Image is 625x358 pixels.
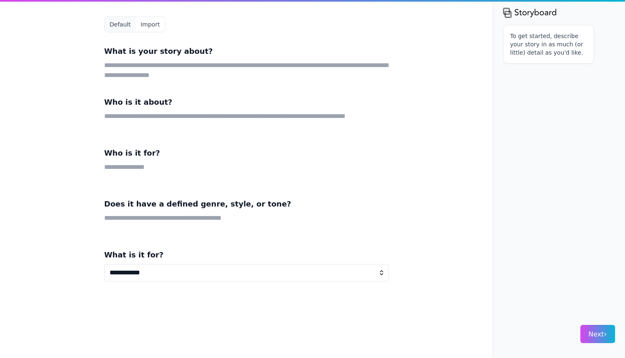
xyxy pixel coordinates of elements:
h3: What is your story about? [104,46,389,57]
button: Next› [580,325,615,343]
h3: Who is it for? [104,147,389,159]
button: Default [105,17,136,32]
h3: What is it for? [104,249,389,261]
p: To get started, describe your story in as much (or little) detail as you'd like. [510,32,587,57]
button: Import [136,17,165,32]
h3: Does it have a defined genre, style, or tone? [104,198,389,210]
img: storyboard [503,7,557,18]
span: Next [589,330,607,338]
span: › [604,329,607,338]
h3: Who is it about? [104,96,389,108]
